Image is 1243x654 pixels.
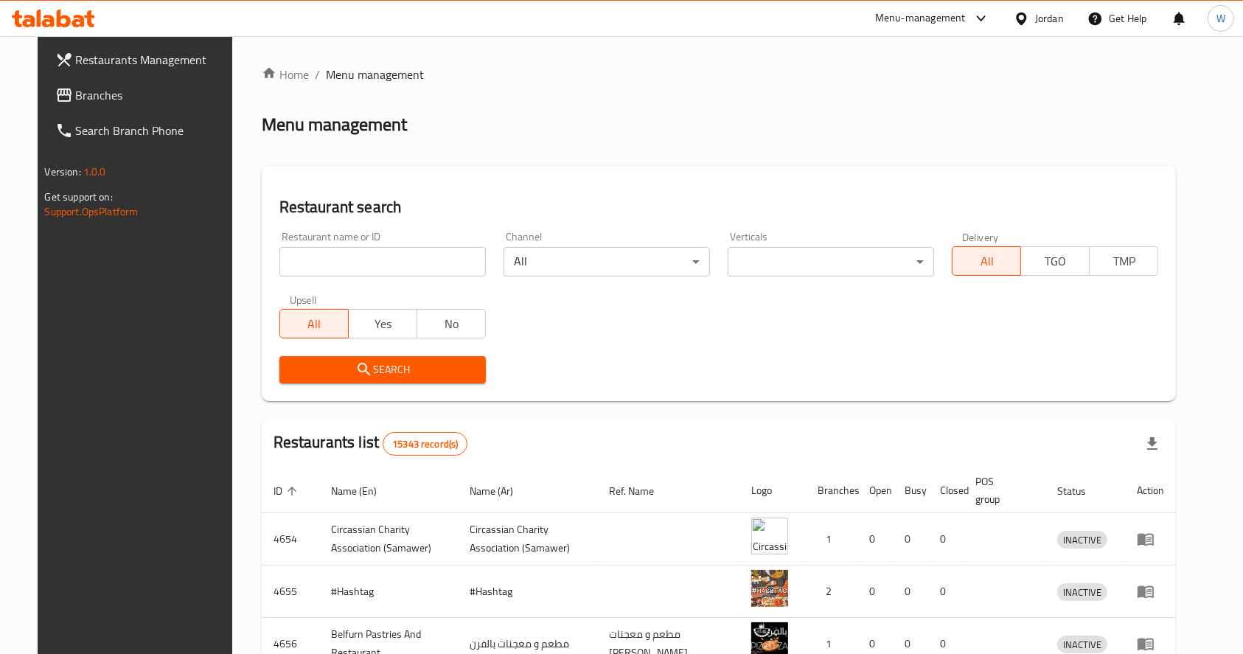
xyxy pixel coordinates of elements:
[751,570,788,607] img: #Hashtag
[262,66,1177,83] nav: breadcrumb
[319,566,459,618] td: #Hashtag
[286,313,343,335] span: All
[857,566,893,618] td: 0
[1137,530,1164,548] div: Menu
[1020,246,1090,276] button: TGO
[326,66,424,83] span: Menu management
[806,566,857,618] td: 2
[1057,482,1105,500] span: Status
[875,10,966,27] div: Menu-management
[331,482,396,500] span: Name (En)
[262,113,407,136] h2: Menu management
[1057,531,1107,549] div: INACTIVE
[45,202,139,221] a: Support.OpsPlatform
[1035,10,1064,27] div: Jordan
[459,566,598,618] td: #Hashtag
[1216,10,1225,27] span: W
[262,513,319,566] td: 4654
[383,432,467,456] div: Total records count
[1137,582,1164,600] div: Menu
[806,513,857,566] td: 1
[609,482,673,500] span: Ref. Name
[262,66,309,83] a: Home
[1057,584,1107,601] span: INACTIVE
[975,473,1028,508] span: POS group
[928,566,964,618] td: 0
[1027,251,1084,272] span: TGO
[962,232,999,242] label: Delivery
[417,309,486,338] button: No
[274,431,468,456] h2: Restaurants list
[739,468,806,513] th: Logo
[355,313,411,335] span: Yes
[45,162,81,181] span: Version:
[319,513,459,566] td: ​Circassian ​Charity ​Association​ (Samawer)
[857,513,893,566] td: 0
[83,162,106,181] span: 1.0.0
[423,313,480,335] span: No
[43,113,246,148] a: Search Branch Phone
[279,247,486,276] input: Search for restaurant name or ID..
[1057,636,1107,653] div: INACTIVE
[290,294,317,305] label: Upsell
[751,518,788,554] img: ​Circassian ​Charity ​Association​ (Samawer)
[459,513,598,566] td: ​Circassian ​Charity ​Association​ (Samawer)
[893,468,928,513] th: Busy
[262,566,319,618] td: 4655
[928,513,964,566] td: 0
[279,196,1159,218] h2: Restaurant search
[274,482,302,500] span: ID
[806,468,857,513] th: Branches
[1096,251,1152,272] span: TMP
[383,437,467,451] span: 15343 record(s)
[1057,636,1107,653] span: INACTIVE
[43,77,246,113] a: Branches
[1089,246,1158,276] button: TMP
[43,42,246,77] a: Restaurants Management
[893,566,928,618] td: 0
[1135,426,1170,462] div: Export file
[952,246,1021,276] button: All
[291,361,474,379] span: Search
[315,66,320,83] li: /
[857,468,893,513] th: Open
[1057,532,1107,549] span: INACTIVE
[279,309,349,338] button: All
[1125,468,1176,513] th: Action
[1057,583,1107,601] div: INACTIVE
[45,187,113,206] span: Get support on:
[958,251,1015,272] span: All
[470,482,533,500] span: Name (Ar)
[76,86,234,104] span: Branches
[504,247,710,276] div: All
[893,513,928,566] td: 0
[928,468,964,513] th: Closed
[728,247,934,276] div: ​
[348,309,417,338] button: Yes
[76,122,234,139] span: Search Branch Phone
[1137,635,1164,653] div: Menu
[76,51,234,69] span: Restaurants Management
[279,356,486,383] button: Search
